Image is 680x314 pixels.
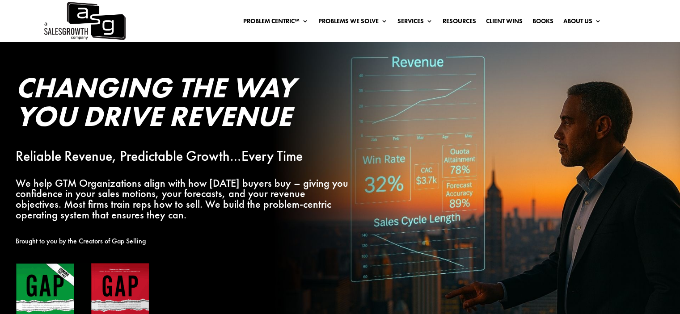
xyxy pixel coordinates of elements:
[486,18,523,28] a: Client Wins
[243,18,308,28] a: Problem Centric™
[532,18,553,28] a: Books
[16,236,351,247] p: Brought to you by the Creators of Gap Selling
[563,18,601,28] a: About Us
[16,73,351,135] h2: Changing the Way You Drive Revenue
[443,18,476,28] a: Resources
[397,18,433,28] a: Services
[16,178,351,220] p: We help GTM Organizations align with how [DATE] buyers buy – giving you confidence in your sales ...
[318,18,388,28] a: Problems We Solve
[16,151,351,162] p: Reliable Revenue, Predictable Growth…Every Time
